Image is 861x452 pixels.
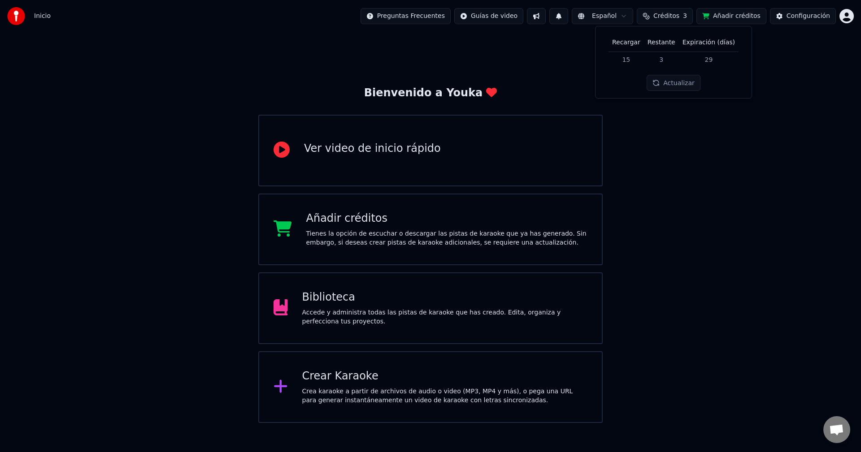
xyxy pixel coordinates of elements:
[696,8,766,24] button: Añadir créditos
[302,290,588,305] div: Biblioteca
[679,52,739,68] td: 29
[679,34,739,52] th: Expiración (días)
[647,75,700,91] button: Actualizar
[454,8,523,24] button: Guías de video
[302,308,588,326] div: Accede y administra todas las pistas de karaoke que has creado. Edita, organiza y perfecciona tus...
[302,387,588,405] div: Crea karaoke a partir de archivos de audio o video (MP3, MP4 y más), o pega una URL para generar ...
[306,211,588,226] div: Añadir créditos
[637,8,693,24] button: Créditos3
[304,142,441,156] div: Ver video de inicio rápido
[644,52,679,68] td: 3
[644,34,679,52] th: Restante
[302,369,588,383] div: Crear Karaoke
[609,52,644,68] td: 15
[653,12,679,21] span: Créditos
[683,12,687,21] span: 3
[364,86,497,100] div: Bienvenido a Youka
[770,8,836,24] button: Configuración
[823,416,850,443] div: Chat abierto
[306,229,588,247] div: Tienes la opción de escuchar o descargar las pistas de karaoke que ya has generado. Sin embargo, ...
[34,12,51,21] span: Inicio
[609,34,644,52] th: Recargar
[34,12,51,21] nav: breadcrumb
[787,12,830,21] div: Configuración
[7,7,25,25] img: youka
[361,8,451,24] button: Preguntas Frecuentes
